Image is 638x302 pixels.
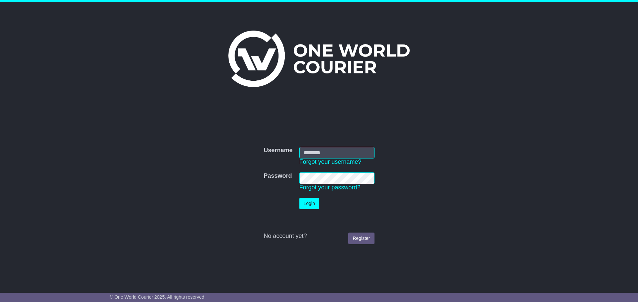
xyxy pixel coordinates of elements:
label: Password [264,172,292,180]
a: Forgot your username? [299,158,362,165]
span: © One World Courier 2025. All rights reserved. [110,294,206,300]
img: One World [228,31,410,87]
a: Register [348,233,374,244]
button: Login [299,198,319,209]
label: Username [264,147,292,154]
a: Forgot your password? [299,184,361,191]
div: No account yet? [264,233,374,240]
